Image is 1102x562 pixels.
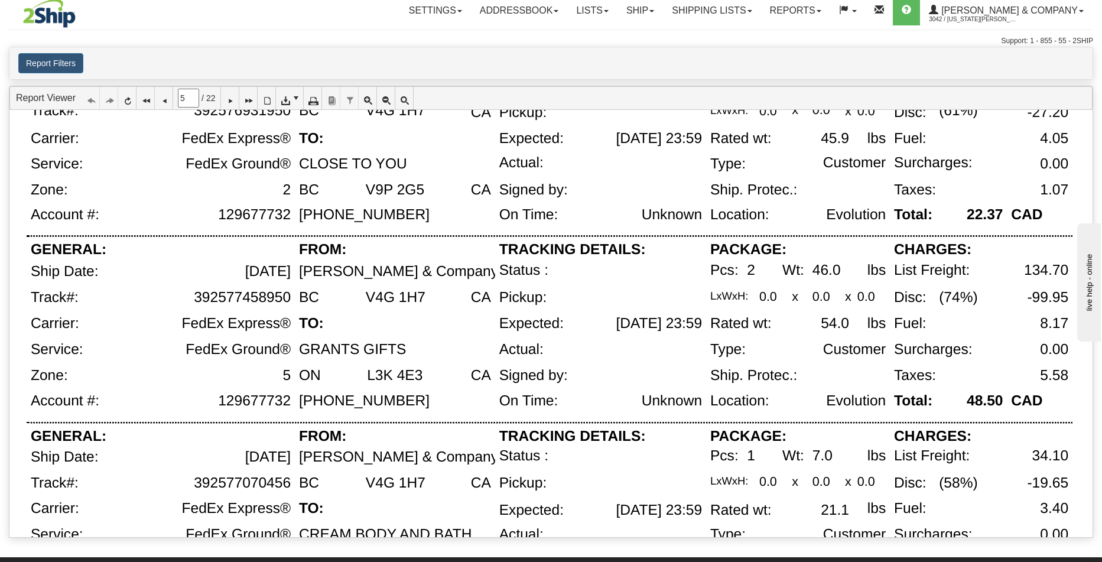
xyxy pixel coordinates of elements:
[967,393,1003,410] div: 48.50
[245,449,291,466] div: [DATE]
[710,290,749,302] div: LxWxH:
[367,368,422,384] div: L3K 4E3
[710,368,797,384] div: Ship. Protec.:
[894,105,927,121] div: Disc:
[710,342,746,358] div: Type:
[710,262,739,279] div: Pcs:
[710,105,749,117] div: LxWxH:
[1011,393,1042,410] div: CAD
[857,290,875,303] div: 0.0
[710,242,786,258] div: PACKAGE:
[499,290,547,306] div: Pickup:
[299,368,321,384] div: ON
[1075,220,1101,341] iframe: chat widget
[194,290,291,306] div: 392577458950
[812,475,830,489] div: 0.0
[894,447,970,464] div: List Freight:
[759,290,777,303] div: 0.0
[1027,105,1068,121] div: -27.20
[1024,262,1068,279] div: 134.70
[499,428,646,445] div: TRACKING DETAILS:
[276,87,304,109] a: Export
[31,316,79,332] div: Carrier:
[206,92,216,104] span: 22
[1040,368,1068,384] div: 5.58
[299,393,430,410] div: [PHONE_NUMBER]
[823,342,886,358] div: Customer
[499,368,568,384] div: Signed by:
[845,290,851,303] div: x
[710,428,786,445] div: PACKAGE:
[499,262,548,279] div: Status :
[642,393,702,410] div: Unknown
[939,103,978,119] div: (61%)
[894,342,972,358] div: Surcharges:
[821,502,849,519] div: 21.1
[31,475,79,492] div: Track#:
[1040,527,1068,543] div: 0.00
[867,131,886,147] div: lbs
[499,447,548,464] div: Status :
[31,501,79,517] div: Carrier:
[710,156,746,173] div: Type:
[845,475,851,489] div: x
[499,527,544,543] div: Actual:
[812,447,833,464] div: 7.0
[1040,156,1068,173] div: 0.00
[366,475,425,492] div: V4G 1H7
[377,87,395,109] a: Zoom Out
[792,475,798,489] div: x
[710,475,749,488] div: LxWxH:
[31,368,68,384] div: Zone:
[471,368,491,384] div: CA
[894,182,936,199] div: Taxes:
[471,105,491,121] div: CA
[282,182,291,199] div: 2
[642,207,702,223] div: Unknown
[31,428,106,445] div: GENERAL:
[299,207,430,223] div: [PHONE_NUMBER]
[939,290,978,306] div: (74%)
[499,502,564,519] div: Expected:
[299,264,526,280] div: [PERSON_NAME] & Company Ltd.
[812,103,830,116] div: 0.0
[939,475,978,492] div: (58%)
[782,262,804,279] div: Wt:
[471,290,491,306] div: CA
[710,316,772,332] div: Rated wt:
[299,449,526,466] div: [PERSON_NAME] & Company Ltd.
[857,105,875,118] div: 0.0
[1032,447,1068,464] div: 34.10
[1040,131,1068,147] div: 4.05
[499,242,646,258] div: TRACKING DETAILS:
[821,316,849,332] div: 54.0
[181,131,291,147] div: FedEx Express®
[31,156,83,173] div: Service:
[304,87,322,109] a: Print
[299,316,324,332] div: TO:
[366,182,424,199] div: V9P 2G5
[826,207,886,223] div: Evolution
[186,527,291,543] div: FedEx Ground®
[1040,182,1068,199] div: 1.07
[616,316,702,332] div: [DATE] 23:59
[366,290,425,306] div: V4G 1H7
[782,447,804,464] div: Wt:
[471,182,491,199] div: CA
[299,131,324,147] div: TO:
[499,475,547,492] div: Pickup:
[245,264,291,280] div: [DATE]
[894,131,927,147] div: Fuel:
[894,316,927,332] div: Fuel:
[792,290,798,303] div: x
[616,131,702,147] div: [DATE] 23:59
[499,316,564,332] div: Expected:
[759,105,777,118] div: 0.0
[894,475,927,492] div: Disc:
[194,475,291,492] div: 392577070456
[31,290,79,306] div: Track#:
[1040,342,1068,358] div: 0.00
[792,103,798,116] div: x
[710,527,746,543] div: Type:
[299,527,472,543] div: CREAM BODY AND BATH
